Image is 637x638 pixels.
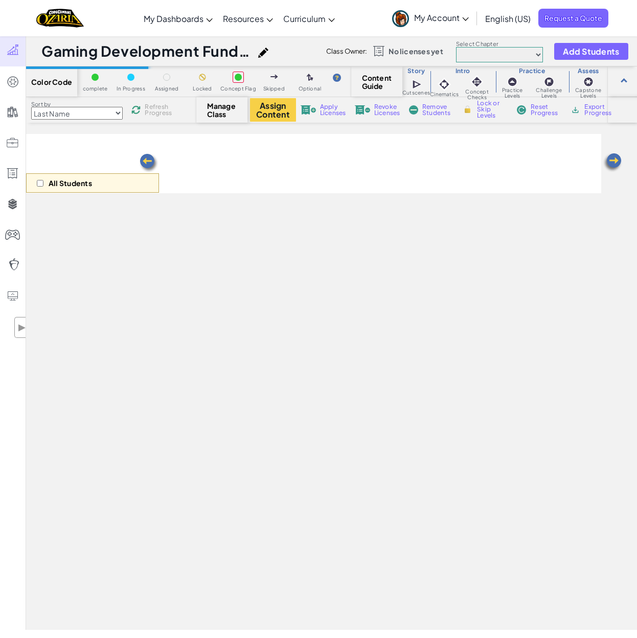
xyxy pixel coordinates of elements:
span: Revoke Licenses [374,104,400,116]
a: Resources [218,5,278,32]
span: Content Guide [362,74,392,90]
h3: Story [402,67,430,75]
span: Practice Levels [495,87,530,99]
span: Skipped [263,86,285,92]
span: Concept Checks [459,89,495,100]
span: Cutscenes [402,90,430,96]
span: Color Code [31,78,72,86]
div: Class Owner: [326,44,367,59]
img: IconInteractive.svg [470,75,484,89]
img: IconHint.svg [333,74,341,82]
span: Cinematics [430,92,459,97]
span: complete [83,86,108,92]
img: IconPracticeLevel.svg [507,77,517,87]
span: In Progress [117,86,145,92]
span: Locked [193,86,212,92]
img: Home [36,8,84,29]
a: My Dashboards [139,5,218,32]
span: My Dashboards [144,13,203,24]
span: Challenge Levels [529,87,568,99]
a: My Account [387,2,474,34]
a: Request a Quote [538,9,608,28]
span: Apply Licenses [320,104,346,116]
h1: Gaming Development Fundamentals Semester 1 [41,41,253,61]
span: ▶ [17,320,26,335]
span: Assigned [155,86,179,92]
a: English (US) [480,5,536,32]
img: IconLicenseRevoke.svg [355,105,370,115]
span: Refresh Progress [145,104,176,116]
span: Resources [223,13,264,24]
img: IconCinematic.svg [437,77,451,92]
img: IconCutscene.svg [412,79,423,90]
span: Export Progress [584,104,616,116]
span: Optional [299,86,322,92]
label: Sort by [31,100,123,108]
img: IconCapstoneLevel.svg [583,77,594,87]
img: IconArchive.svg [571,105,580,115]
span: Concept Flag [220,86,256,92]
button: Add Students [554,43,628,60]
span: No licenses yet [389,47,443,55]
span: Remove Students [422,104,453,116]
img: IconReset.svg [516,105,527,115]
span: Capstone Levels [568,87,608,99]
h3: Practice [495,67,569,75]
span: Lock or Skip Levels [477,100,507,119]
button: Assign Content [250,98,296,122]
a: Curriculum [278,5,340,32]
p: All Students [49,179,92,187]
img: avatar [392,10,409,27]
span: Manage Class [207,102,237,118]
span: Add Students [563,47,619,56]
span: Reset Progress [531,104,561,116]
h3: Intro [430,67,495,75]
span: My Account [414,12,469,23]
img: IconLicenseApply.svg [301,105,316,115]
img: IconRemoveStudents.svg [409,105,418,115]
img: IconLock.svg [462,105,473,114]
span: Curriculum [283,13,326,24]
span: English (US) [485,13,531,24]
img: Arrow_Left.png [602,152,623,173]
img: Arrow_Left.png [139,153,159,173]
h3: Assess [568,67,608,75]
img: IconSkippedLevel.svg [270,75,278,79]
img: iconPencil.svg [258,48,268,58]
img: IconChallengeLevel.svg [544,77,554,87]
img: IconOptionalLevel.svg [307,74,313,82]
img: IconReload.svg [130,104,142,116]
label: Select Chapter [456,40,543,48]
a: Ozaria by CodeCombat logo [36,8,84,29]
